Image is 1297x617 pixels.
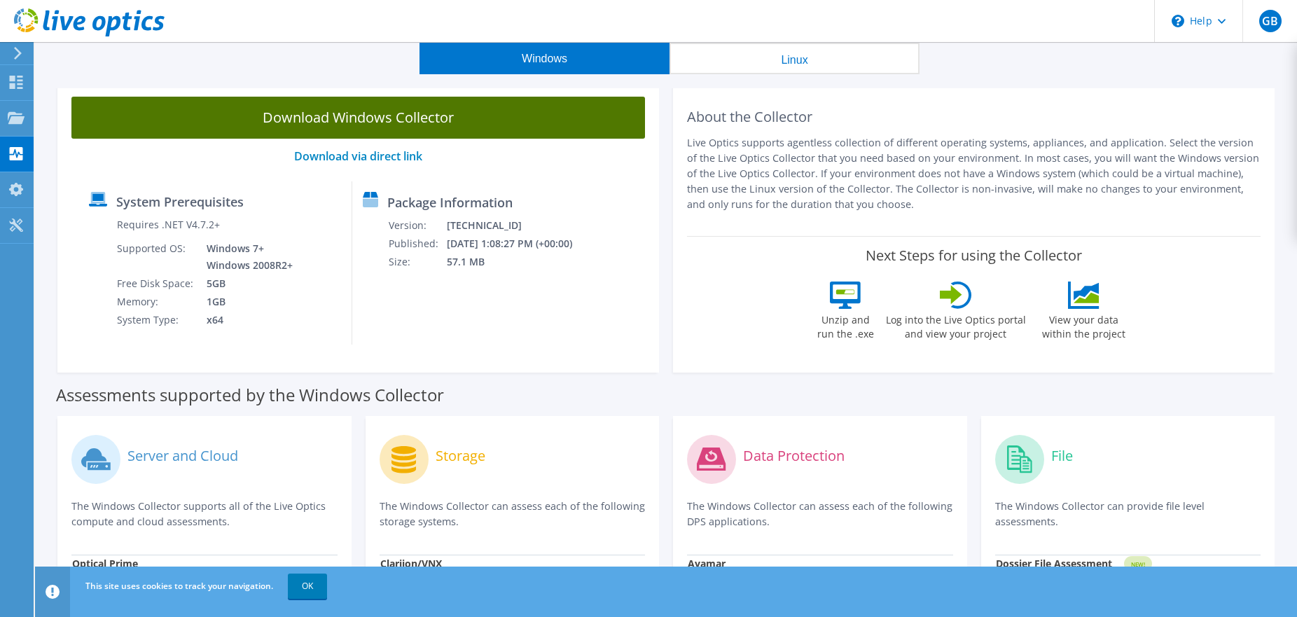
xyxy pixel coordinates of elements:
td: [DATE] 1:08:27 PM (+00:00) [446,235,591,253]
label: Log into the Live Optics portal and view your project [885,309,1027,341]
td: Memory: [116,293,196,311]
label: Next Steps for using the Collector [866,247,1082,264]
label: Unzip and run the .exe [814,309,878,341]
label: System Prerequisites [116,195,244,209]
td: Published: [388,235,446,253]
p: The Windows Collector can provide file level assessments. [995,499,1261,529]
td: Windows 7+ Windows 2008R2+ [196,240,296,275]
td: Supported OS: [116,240,196,275]
a: Download via direct link [294,148,422,164]
p: Live Optics supports agentless collection of different operating systems, appliances, and applica... [687,135,1261,212]
strong: Dossier File Assessment [996,557,1112,570]
tspan: NEW! [1130,560,1144,568]
td: Size: [388,253,446,271]
label: Requires .NET V4.7.2+ [117,218,220,232]
button: Linux [670,43,920,74]
strong: Avamar [688,557,726,570]
h2: About the Collector [687,109,1261,125]
label: Assessments supported by the Windows Collector [56,388,444,402]
span: This site uses cookies to track your navigation. [85,580,273,592]
a: OK [288,574,327,599]
strong: Clariion/VNX [380,557,442,570]
strong: Optical Prime [72,557,138,570]
label: Data Protection [743,449,845,463]
button: Windows [419,43,670,74]
td: 57.1 MB [446,253,591,271]
p: The Windows Collector can assess each of the following DPS applications. [687,499,953,529]
p: The Windows Collector supports all of the Live Optics compute and cloud assessments. [71,499,338,529]
label: Server and Cloud [127,449,238,463]
td: [TECHNICAL_ID] [446,216,591,235]
label: Package Information [387,195,513,209]
td: 1GB [196,293,296,311]
svg: \n [1172,15,1184,27]
p: The Windows Collector can assess each of the following storage systems. [380,499,646,529]
label: File [1051,449,1073,463]
td: Free Disk Space: [116,275,196,293]
td: Version: [388,216,446,235]
td: System Type: [116,311,196,329]
td: 5GB [196,275,296,293]
td: x64 [196,311,296,329]
label: View your data within the project [1034,309,1135,341]
a: Download Windows Collector [71,97,645,139]
label: Storage [436,449,485,463]
span: GB [1259,10,1282,32]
